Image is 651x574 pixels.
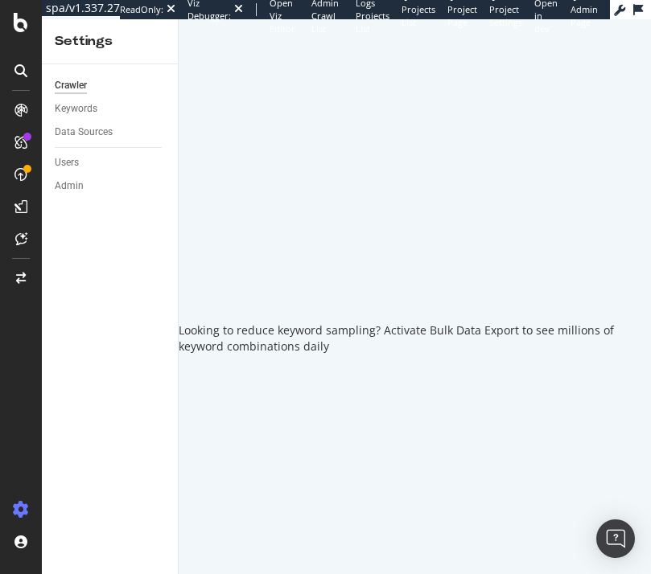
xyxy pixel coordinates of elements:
div: Looking to reduce keyword sampling? Activate Bulk Data Export to see millions of keyword combinat... [179,322,651,355]
a: Data Sources [55,124,167,141]
span: Project Page [447,3,477,28]
a: Keywords [55,100,167,117]
a: Admin [55,178,167,195]
div: Open Intercom Messenger [596,519,635,558]
div: Admin [55,178,84,195]
div: Data Sources [55,124,113,141]
span: Projects List [402,3,435,28]
span: Project Settings [489,3,522,28]
a: Crawler [55,77,167,94]
div: Crawler [55,77,87,94]
div: Settings [55,32,165,51]
a: Users [55,154,167,171]
div: Keywords [55,100,97,117]
div: animation [357,239,473,297]
div: ReadOnly: [120,3,163,16]
span: Admin Page [571,3,598,28]
div: Users [55,154,79,171]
